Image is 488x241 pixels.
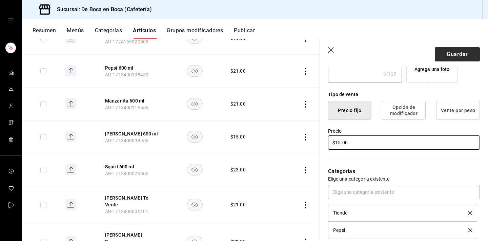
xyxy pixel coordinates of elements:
[383,71,396,77] div: 0 /125
[328,175,480,182] p: Elige una categoría existente
[133,27,156,39] button: Artículos
[187,65,203,77] button: availability-product
[105,97,159,104] button: edit-product-location
[230,166,246,173] div: $ 23.00
[435,47,480,61] button: Guardar
[333,210,348,215] span: Tienda
[187,199,203,210] button: availability-product
[105,194,159,208] button: edit-product-location
[464,211,472,215] button: delete
[333,228,345,233] span: Pepsi
[436,101,480,120] button: Venta por peso
[328,101,371,120] button: Precio fijo
[187,98,203,110] button: availability-product
[105,64,159,71] button: edit-product-location
[302,202,309,208] button: actions
[187,131,203,143] button: availability-product
[167,27,223,39] button: Grupos modificadores
[302,68,309,75] button: actions
[328,91,480,98] div: Tipo de venta
[105,72,148,77] span: AR-1713400138459
[105,130,159,137] button: edit-product-location
[33,27,488,39] div: navigation tabs
[95,27,122,39] button: Categorías
[230,100,246,107] div: $ 21.00
[328,135,480,150] input: $0.00
[8,18,14,23] button: open drawer
[33,27,56,39] button: Resumen
[414,66,450,73] div: Agrega una foto
[105,39,148,44] span: AR-1724169920505
[67,27,84,39] button: Menús
[105,138,148,143] span: AR-1713400098956
[328,129,480,133] label: Precio
[105,171,148,176] span: AR-1713400025366
[230,133,246,140] div: $ 15.00
[328,185,480,199] input: Elige una categoría existente
[302,167,309,173] button: actions
[302,134,309,141] button: actions
[234,27,255,39] button: Publicar
[105,209,148,214] span: AR-1713400005101
[187,164,203,175] button: availability-product
[382,101,426,120] button: Opción de modificador
[230,201,246,208] div: $ 21.00
[302,101,309,108] button: actions
[52,5,152,14] h3: Sucursal: De Boca en Boca (Cafetería)
[464,228,472,232] button: delete
[105,163,159,170] button: edit-product-location
[105,105,148,110] span: AR-1713400116656
[230,68,246,74] div: $ 21.00
[328,167,480,175] p: Categorías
